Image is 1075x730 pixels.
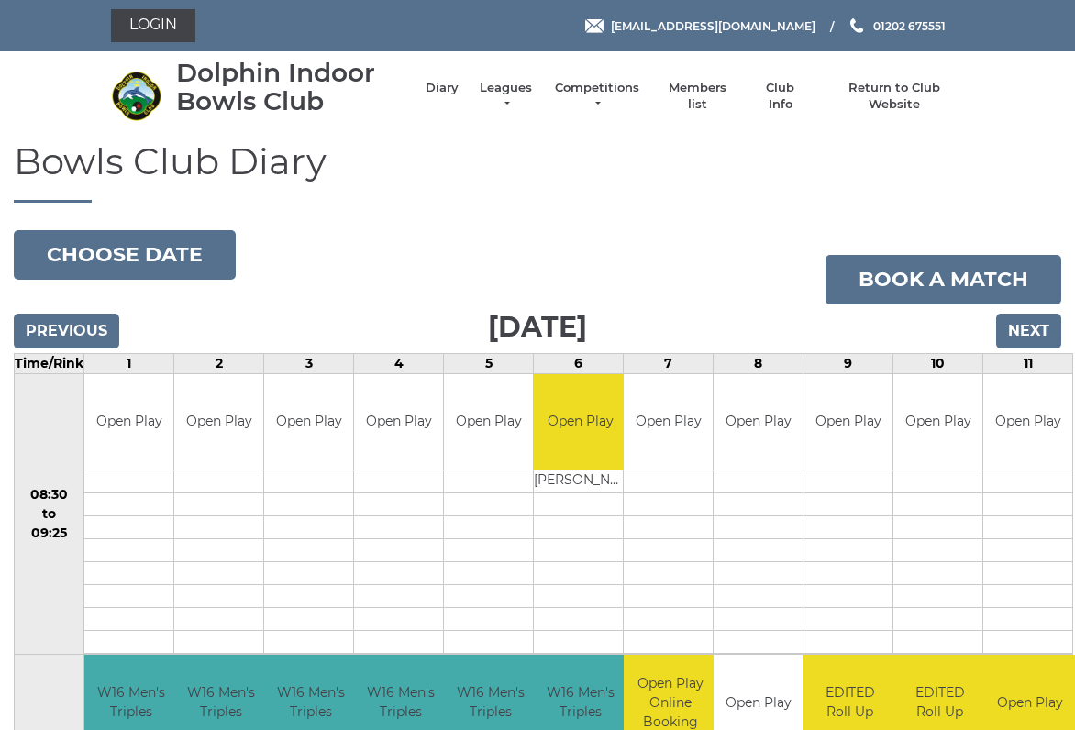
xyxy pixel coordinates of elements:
td: Open Play [803,374,892,470]
a: Leagues [477,80,535,113]
td: Open Play [264,374,353,470]
td: 8 [714,353,803,373]
td: 5 [444,353,534,373]
td: 4 [354,353,444,373]
td: [PERSON_NAME] [534,470,626,493]
td: Open Play [534,374,626,470]
td: Open Play [84,374,173,470]
td: 11 [983,353,1073,373]
a: Competitions [553,80,641,113]
img: Dolphin Indoor Bowls Club [111,71,161,121]
a: Return to Club Website [826,80,964,113]
td: Time/Rink [15,353,84,373]
td: Open Play [174,374,263,470]
input: Next [996,314,1061,348]
td: 3 [264,353,354,373]
img: Phone us [850,18,863,33]
h1: Bowls Club Diary [14,141,1061,203]
a: Club Info [754,80,807,113]
td: 9 [803,353,893,373]
a: Diary [426,80,459,96]
td: 7 [624,353,714,373]
td: 6 [534,353,624,373]
a: Members list [659,80,735,113]
span: 01202 675551 [873,18,946,32]
td: 2 [174,353,264,373]
td: 08:30 to 09:25 [15,373,84,655]
a: Phone us 01202 675551 [848,17,946,35]
a: Login [111,9,195,42]
a: Email [EMAIL_ADDRESS][DOMAIN_NAME] [585,17,815,35]
td: Open Play [444,374,533,470]
td: Open Play [893,374,982,470]
td: Open Play [624,374,713,470]
span: [EMAIL_ADDRESS][DOMAIN_NAME] [611,18,815,32]
td: Open Play [983,374,1072,470]
td: 1 [84,353,174,373]
td: 10 [893,353,983,373]
div: Dolphin Indoor Bowls Club [176,59,407,116]
td: Open Play [354,374,443,470]
button: Choose date [14,230,236,280]
input: Previous [14,314,119,348]
a: Book a match [826,255,1061,304]
img: Email [585,19,604,33]
td: Open Play [714,374,803,470]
